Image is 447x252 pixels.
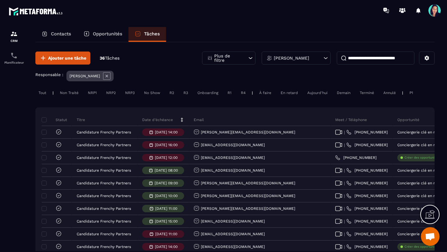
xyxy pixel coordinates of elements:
[194,117,204,122] p: Email
[194,89,221,97] div: Onboarding
[48,55,86,61] span: Ajouter une tâche
[397,219,442,223] p: Conciergerie clé en main
[155,206,177,211] p: [DATE] 11:00
[357,89,377,97] div: Terminé
[346,181,388,186] a: [PHONE_NUMBER]
[155,155,178,160] p: [DATE] 12:00
[2,25,26,47] a: formationformationCRM
[304,89,331,97] div: Aujourd'hui
[397,117,419,122] p: Opportunité
[70,74,100,78] p: [PERSON_NAME]
[9,6,65,17] img: logo
[344,219,345,224] span: |
[252,91,253,95] p: |
[344,168,345,173] span: |
[43,117,67,122] p: Statut
[105,56,120,61] span: Tâches
[155,232,177,236] p: [DATE] 11:00
[404,155,439,160] p: Créer des opportunités
[77,168,131,173] p: Candidature Frenchy Partners
[346,130,388,135] a: [PHONE_NUMBER]
[122,89,138,97] div: NRP3
[402,91,403,95] p: |
[335,117,367,122] p: Meet / Téléphone
[404,245,439,249] p: Créer des opportunités
[346,168,388,173] a: [PHONE_NUMBER]
[380,89,399,97] div: Annulé
[85,89,100,97] div: NRP1
[35,27,77,42] a: Contacts
[10,30,18,38] img: formation
[2,61,26,64] p: Planificateur
[397,130,442,134] p: Conciergerie clé en main
[100,55,120,61] p: 36
[77,194,131,198] p: Candidature Frenchy Partners
[224,89,235,97] div: R1
[180,89,191,97] div: R3
[77,130,131,134] p: Candidature Frenchy Partners
[2,47,26,69] a: schedulerschedulerPlanificateur
[155,168,178,173] p: [DATE] 08:00
[346,193,388,198] a: [PHONE_NUMBER]
[397,168,442,173] p: Conciergerie clé en main
[155,181,178,185] p: [DATE] 09:00
[35,52,90,65] button: Ajouter une tâche
[278,89,301,97] div: En retard
[346,244,388,249] a: [PHONE_NUMBER]
[397,232,442,236] p: Conciergerie clé en main
[344,130,345,135] span: |
[35,89,49,97] div: Tout
[129,27,166,42] a: Tâches
[397,143,442,147] p: Conciergerie clé en main
[274,56,309,60] p: [PERSON_NAME]
[77,143,131,147] p: Candidature Frenchy Partners
[35,72,63,77] p: Responsable :
[155,219,178,223] p: [DATE] 15:00
[344,181,345,186] span: |
[77,181,131,185] p: Candidature Frenchy Partners
[103,89,119,97] div: NRP2
[397,206,442,211] p: Conciergerie clé en main
[57,89,82,97] div: Non Traité
[77,232,131,236] p: Candidature Frenchy Partners
[344,194,345,198] span: |
[155,130,178,134] p: [DATE] 14:00
[346,219,388,224] a: [PHONE_NUMBER]
[77,155,131,160] p: Candidature Frenchy Partners
[397,194,442,198] p: Conciergerie clé en main
[344,143,345,147] span: |
[77,219,131,223] p: Candidature Frenchy Partners
[166,89,177,97] div: R2
[256,89,274,97] div: À faire
[155,143,178,147] p: [DATE] 16:00
[334,89,354,97] div: Demain
[77,27,129,42] a: Opportunités
[2,39,26,43] p: CRM
[10,52,18,59] img: scheduler
[344,206,345,211] span: |
[155,194,178,198] p: [DATE] 10:00
[77,245,131,249] p: Candidature Frenchy Partners
[406,89,416,97] div: P1
[142,117,173,122] p: Date d’échéance
[52,91,54,95] p: |
[77,206,131,211] p: Candidature Frenchy Partners
[346,232,388,236] a: [PHONE_NUMBER]
[346,142,388,147] a: [PHONE_NUMBER]
[238,89,249,97] div: R4
[421,227,440,246] div: Ouvrir le chat
[144,31,160,37] p: Tâches
[77,117,85,122] p: Titre
[397,181,442,185] p: Conciergerie clé en main
[344,232,345,236] span: |
[51,31,71,37] p: Contacts
[346,206,388,211] a: [PHONE_NUMBER]
[344,245,345,249] span: |
[214,54,242,62] p: Plus de filtre
[93,31,122,37] p: Opportunités
[335,155,377,160] a: [PHONE_NUMBER]
[141,89,163,97] div: No Show
[155,245,178,249] p: [DATE] 14:00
